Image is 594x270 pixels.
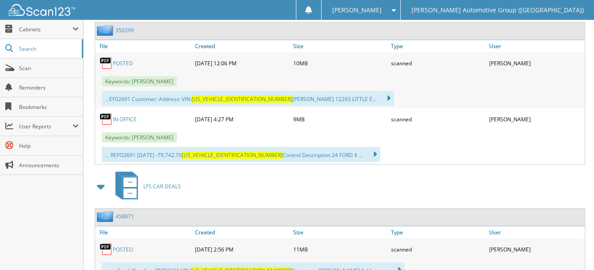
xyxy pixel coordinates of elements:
[95,40,193,52] a: File
[192,95,292,103] span: [US_VEHICLE_IDENTIFICATION_NUMBER]
[115,26,134,34] a: 350299
[19,84,79,91] span: Reminders
[389,240,487,258] div: scanned
[389,110,487,128] div: scanned
[487,226,585,238] a: User
[291,54,389,72] div: 10MB
[95,226,193,238] a: File
[193,54,291,72] div: [DATE] 12:06 PM
[291,226,389,238] a: Size
[487,240,585,258] div: [PERSON_NAME]
[115,213,134,220] a: 458871
[113,246,133,253] a: POSTED
[19,123,73,130] span: User Reports
[100,56,113,70] img: PDF.png
[102,91,394,106] div: ...EF02691 Customer: Address: VIN: [PERSON_NAME] 12293 LITTLE E...
[291,40,389,52] a: Size
[389,54,487,72] div: scanned
[389,226,487,238] a: Type
[19,26,73,33] span: Cabinets
[291,110,389,128] div: 9MB
[193,40,291,52] a: Created
[100,243,113,256] img: PDF.png
[113,60,133,67] a: POSTED
[193,110,291,128] div: [DATE] 4:27 PM
[102,132,177,142] span: Keywords: [PERSON_NAME]
[97,211,115,222] img: folder2.png
[19,64,79,72] span: Scan
[19,103,79,111] span: Bookmarks
[97,25,115,36] img: folder2.png
[291,240,389,258] div: 11MB
[110,169,181,204] a: LFS CAR DEALS
[9,4,75,16] img: scan123-logo-white.svg
[19,142,79,150] span: Help
[389,40,487,52] a: Type
[332,7,382,13] span: [PERSON_NAME]
[102,147,380,162] div: ... REFO2691 [DATE] -79,742.70 Control Description 24 FORD $ ...
[193,240,291,258] div: [DATE] 2:56 PM
[100,112,113,126] img: PDF.png
[411,7,584,13] span: [PERSON_NAME] Automotive Group ([GEOGRAPHIC_DATA])
[19,161,79,169] span: Announcements
[550,228,594,270] iframe: Chat Widget
[487,40,585,52] a: User
[182,151,283,159] span: [US_VEHICLE_IDENTIFICATION_NUMBER]
[19,45,77,52] span: Search
[193,226,291,238] a: Created
[102,76,177,86] span: Keywords: [PERSON_NAME]
[113,116,137,123] a: IN OFFICE
[143,183,181,190] span: LFS CAR DEALS
[487,110,585,128] div: [PERSON_NAME]
[487,54,585,72] div: [PERSON_NAME]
